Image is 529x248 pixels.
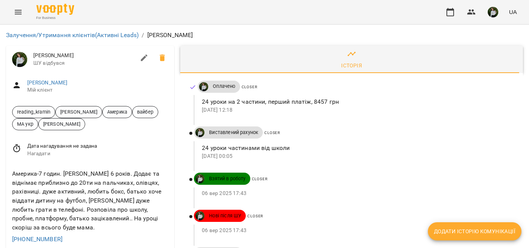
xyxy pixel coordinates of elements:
[341,61,362,70] div: Історія
[198,82,208,91] a: ДТ Чавага Вікторія
[147,31,193,40] p: [PERSON_NAME]
[506,5,520,19] button: UA
[12,236,62,243] a: [PHONE_NUMBER]
[242,85,257,89] span: Closer
[434,227,515,236] span: Додати історію комунікації
[11,168,170,233] div: Америка-7 годин. [PERSON_NAME] 6 років. Додає та віднімає приблизно до 20ти на пальчиках, олівцях...
[133,108,158,115] span: вайбер
[12,120,38,128] span: МА укр
[199,82,208,91] img: ДТ Чавага Вікторія
[6,31,139,39] a: Залучення/Утримання клієнтів(Активні Leads)
[195,174,204,183] img: ДТ Чавага Вікторія
[204,212,246,219] span: Нові після ШУ
[12,52,27,67] img: ДТ Чавага Вікторія
[194,174,204,183] a: ДТ Чавага Вікторія
[6,31,523,40] nav: breadcrumb
[202,190,511,197] p: 06 вер 2025 17:43
[27,86,169,94] span: Мій клієнт
[202,143,511,153] p: 24 уроки частинами від школи
[202,153,511,160] p: [DATE] 00:05
[202,227,511,234] p: 06 вер 2025 17:43
[194,128,204,137] a: ДТ Чавага Вікторія
[195,128,204,137] img: ДТ Чавага Вікторія
[12,108,55,115] span: reading_kramin
[56,108,102,115] span: [PERSON_NAME]
[27,150,169,158] span: Нагадати
[247,214,263,218] span: Closer
[428,222,521,240] button: Додати історію комунікації
[33,59,135,67] span: ШУ відбувся
[27,142,169,150] span: Дата нагадування не задана
[202,97,511,106] p: 24 уроки на 2 частини, перший платіж, 8457 грн
[194,211,204,220] a: ДТ Чавага Вікторія
[36,4,74,15] img: Voopty Logo
[252,177,268,181] span: Closer
[264,131,280,135] span: Closer
[27,80,68,86] a: [PERSON_NAME]
[142,31,144,40] li: /
[36,16,74,20] span: For Business
[488,7,498,17] img: 6b662c501955233907b073253d93c30f.jpg
[202,106,511,114] p: [DATE] 12:18
[509,8,517,16] span: UA
[9,3,27,21] button: Menu
[208,83,240,90] span: Оплачено
[39,120,85,128] span: [PERSON_NAME]
[103,108,132,115] span: Америка
[204,129,263,136] span: Виставлений рахунок
[33,52,135,59] span: [PERSON_NAME]
[204,175,250,182] span: Взятий в роботу
[195,211,204,220] img: ДТ Чавага Вікторія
